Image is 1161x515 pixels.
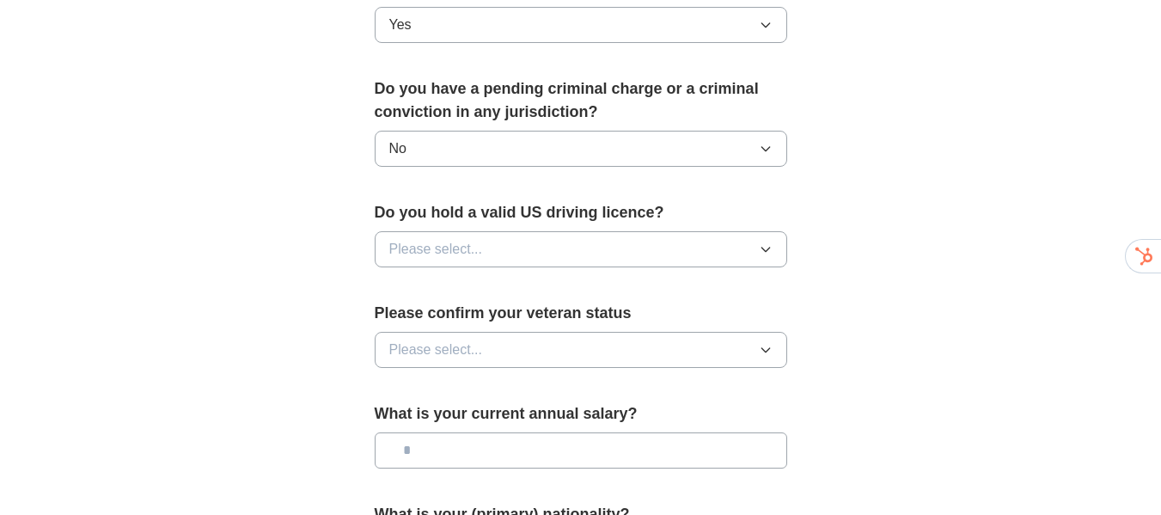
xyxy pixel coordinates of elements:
[375,7,787,43] button: Yes
[389,138,406,159] span: No
[389,239,483,260] span: Please select...
[389,15,412,35] span: Yes
[375,201,787,224] label: Do you hold a valid US driving licence?
[375,231,787,267] button: Please select...
[375,302,787,325] label: Please confirm your veteran status
[389,340,483,360] span: Please select...
[375,332,787,368] button: Please select...
[375,77,787,124] label: Do you have a pending criminal charge or a criminal conviction in any jurisdiction?
[375,131,787,167] button: No
[375,402,787,426] label: What is your current annual salary?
